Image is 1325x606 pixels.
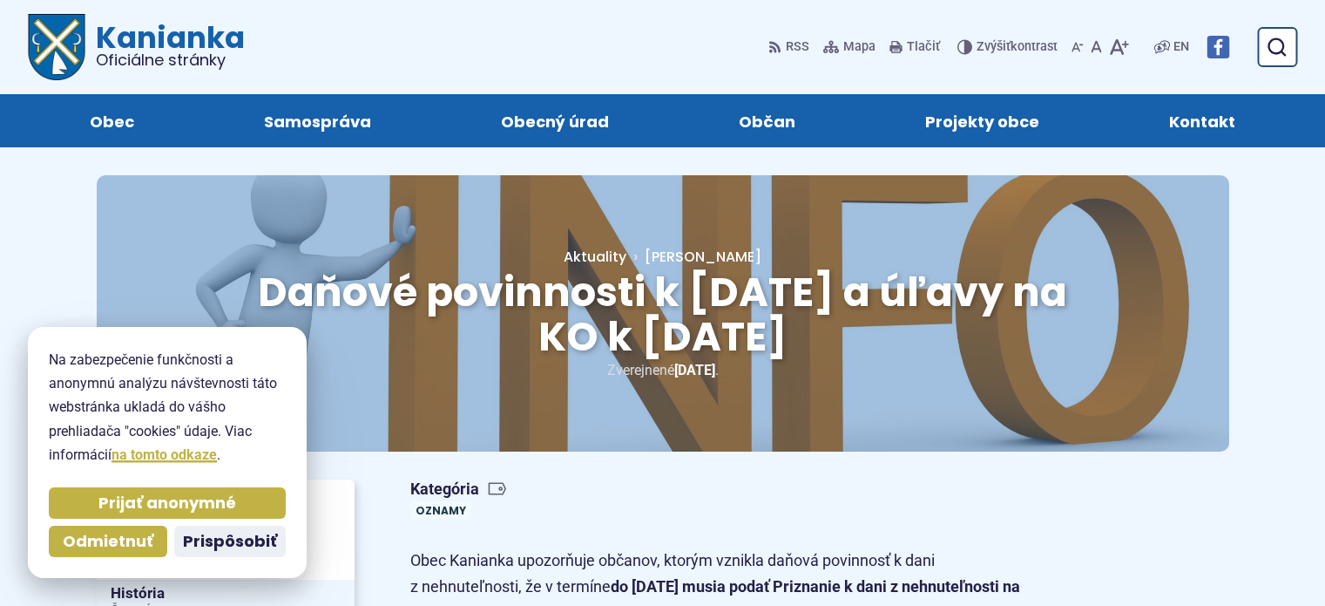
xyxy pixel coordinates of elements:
span: Zvýšiť [977,39,1011,54]
button: Prispôsobiť [174,526,286,557]
span: Samospráva [264,94,371,147]
span: Kategória [410,480,507,500]
a: Obec [42,94,181,147]
span: Kanianka [85,23,245,68]
span: RSS [786,37,809,58]
a: Projekty obce [878,94,1087,147]
span: Prispôsobiť [183,532,277,552]
span: Odmietnuť [63,532,153,552]
img: Prejsť na domovskú stránku [28,14,85,80]
span: Tlačiť [907,40,940,55]
span: Prijať anonymné [98,494,236,514]
button: Zmenšiť veľkosť písma [1068,29,1087,65]
span: Občan [739,94,795,147]
button: Prijať anonymné [49,487,286,519]
button: Zväčšiť veľkosť písma [1105,29,1132,65]
button: Odmietnuť [49,526,167,557]
span: Obec [90,94,134,147]
a: Občan [692,94,843,147]
a: [PERSON_NAME] [626,247,761,267]
button: Zvýšiťkontrast [957,29,1061,65]
span: Oficiálne stránky [96,52,245,68]
span: Obecný úrad [501,94,609,147]
span: Projekty obce [925,94,1039,147]
a: Samospráva [216,94,418,147]
span: [PERSON_NAME] [645,247,761,267]
button: Nastaviť pôvodnú veľkosť písma [1087,29,1105,65]
a: Oznamy [410,501,471,520]
img: Prejsť na Facebook stránku [1207,36,1229,58]
a: Kontakt [1122,94,1283,147]
a: Mapa [820,29,879,65]
p: Na zabezpečenie funkčnosti a anonymnú analýzu návštevnosti táto webstránka ukladá do vášho prehli... [49,348,286,466]
span: [DATE] [674,362,715,378]
a: Obecný úrad [453,94,656,147]
span: Daňové povinnosti k [DATE] a úľavy na KO k [DATE] [258,264,1067,364]
a: Logo Kanianka, prejsť na domovskú stránku. [28,14,245,80]
span: EN [1173,37,1189,58]
a: Aktuality [564,247,626,267]
span: kontrast [977,40,1058,55]
span: Kontakt [1169,94,1235,147]
button: Tlačiť [886,29,943,65]
a: RSS [768,29,813,65]
span: Mapa [843,37,875,58]
p: Zverejnené . [152,358,1173,382]
a: na tomto odkaze [112,446,217,463]
a: EN [1170,37,1193,58]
